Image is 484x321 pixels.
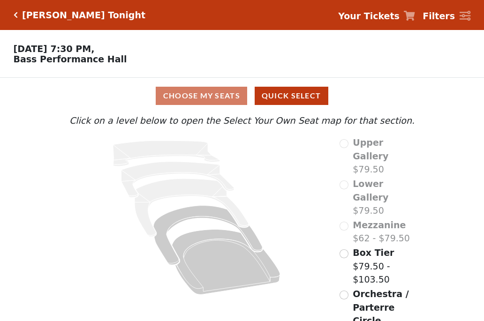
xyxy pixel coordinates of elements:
path: Upper Gallery - Seats Available: 0 [113,141,220,166]
span: Mezzanine [353,220,406,230]
label: $79.50 [353,177,417,217]
h5: [PERSON_NAME] Tonight [22,10,145,21]
span: Lower Gallery [353,179,388,202]
a: Your Tickets [338,9,415,23]
button: Quick Select [255,87,328,105]
p: Click on a level below to open the Select Your Own Seat map for that section. [67,114,417,127]
label: $79.50 - $103.50 [353,246,417,286]
path: Lower Gallery - Seats Available: 0 [121,162,234,197]
label: $79.50 [353,136,417,176]
strong: Filters [423,11,455,21]
a: Click here to go back to filters [14,12,18,18]
path: Orchestra / Parterre Circle - Seats Available: 515 [172,230,280,295]
span: Upper Gallery [353,137,388,161]
strong: Your Tickets [338,11,400,21]
label: $62 - $79.50 [353,218,410,245]
a: Filters [423,9,470,23]
span: Box Tier [353,247,394,258]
